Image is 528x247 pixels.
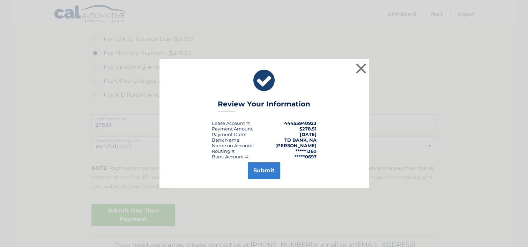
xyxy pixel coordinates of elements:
div: Routing #: [212,148,236,154]
strong: 44455940923 [284,120,317,126]
strong: TD BANK, NA [284,137,317,143]
button: Submit [248,162,280,179]
span: Payment Date [212,132,245,137]
strong: [PERSON_NAME] [275,143,317,148]
button: × [354,61,368,75]
span: $278.51 [299,126,317,132]
div: Payment Amount: [212,126,254,132]
div: Bank Name: [212,137,240,143]
div: Name on Account: [212,143,254,148]
div: Bank Account #: [212,154,249,159]
div: Lease Account #: [212,120,250,126]
h3: Review Your Information [218,100,310,112]
div: : [212,132,246,137]
span: [DATE] [300,132,317,137]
